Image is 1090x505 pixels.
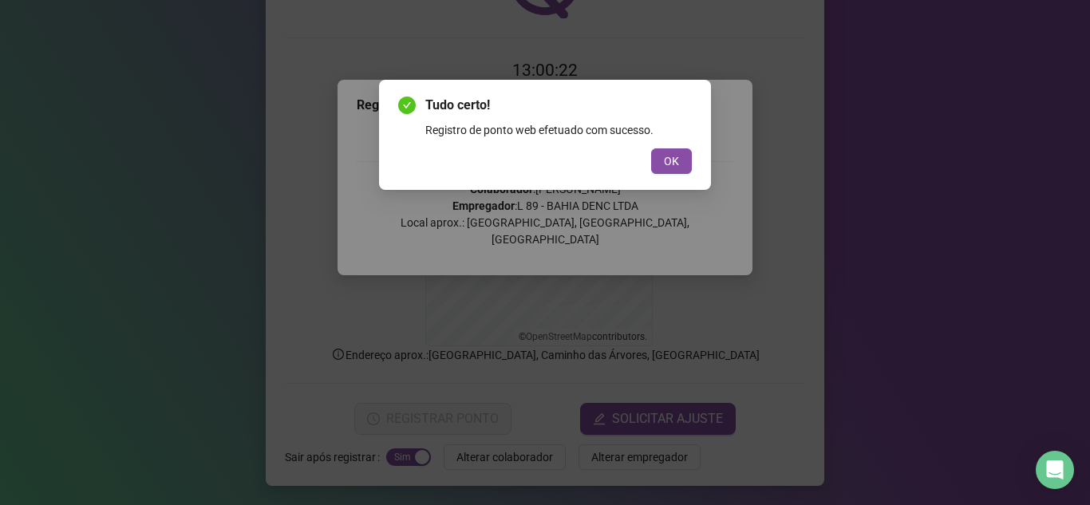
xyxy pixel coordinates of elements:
[651,148,692,174] button: OK
[664,152,679,170] span: OK
[425,96,692,115] span: Tudo certo!
[425,121,692,139] div: Registro de ponto web efetuado com sucesso.
[1036,451,1074,489] div: Open Intercom Messenger
[398,97,416,114] span: check-circle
